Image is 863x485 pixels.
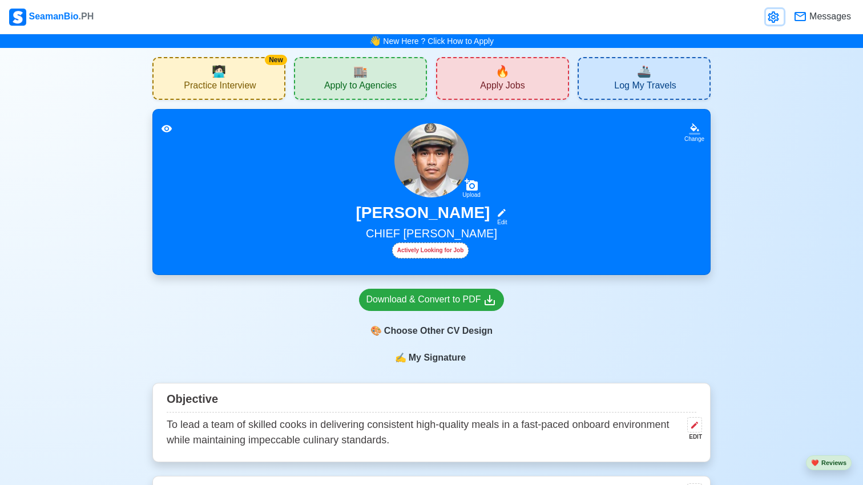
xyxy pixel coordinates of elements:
div: Download & Convert to PDF [366,293,497,307]
span: Log My Travels [614,80,676,94]
a: Download & Convert to PDF [359,289,505,311]
div: New [265,55,287,65]
span: interview [212,63,226,80]
div: Choose Other CV Design [359,320,505,342]
span: sign [395,351,406,365]
span: Apply to Agencies [324,80,397,94]
span: agencies [353,63,368,80]
p: To lead a team of skilled cooks in delivering consistent high-quality meals in a fast-paced onboa... [167,417,683,448]
span: Practice Interview [184,80,256,94]
span: Apply Jobs [480,80,525,94]
span: My Signature [406,351,468,365]
div: Actively Looking for Job [392,242,469,258]
span: new [495,63,510,80]
span: .PH [79,11,94,21]
div: Objective [167,388,696,413]
button: heartReviews [806,455,852,471]
div: Upload [462,192,481,199]
div: SeamanBio [9,9,94,26]
img: Logo [9,9,26,26]
span: bell [369,34,381,48]
a: New Here ? Click How to Apply [383,37,494,46]
div: Change [684,135,704,143]
span: travel [637,63,651,80]
h5: CHIEF [PERSON_NAME] [167,227,696,242]
div: EDIT [683,433,702,441]
div: Edit [492,218,507,227]
span: heart [811,459,819,466]
span: Messages [807,10,851,23]
span: paint [370,324,382,338]
h3: [PERSON_NAME] [356,203,490,227]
